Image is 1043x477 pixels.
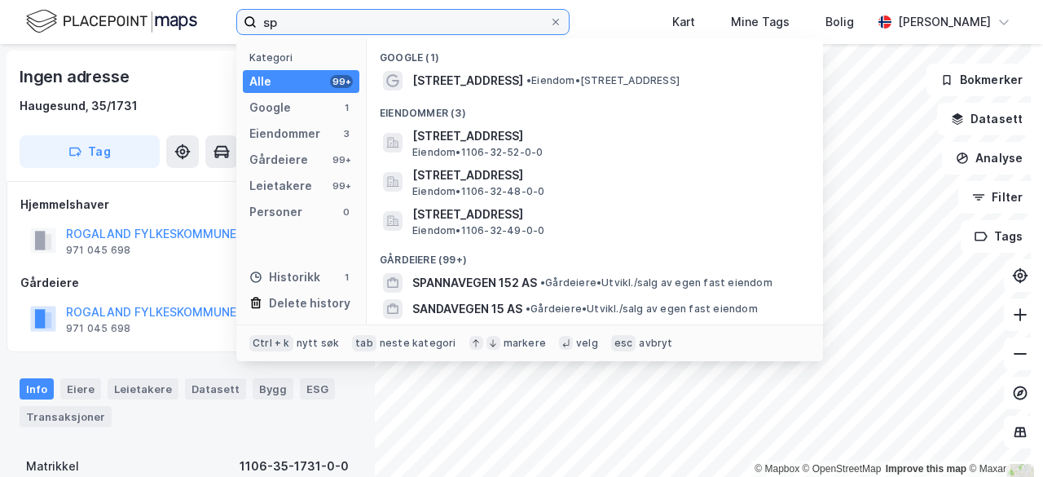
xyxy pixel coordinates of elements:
div: Kart [672,12,695,32]
div: Gårdeiere [20,273,354,293]
span: Eiendom • 1106-32-49-0-0 [412,224,544,237]
div: Haugesund, 35/1731 [20,96,138,116]
span: Eiendom • 1106-32-52-0-0 [412,146,543,159]
iframe: Chat Widget [962,399,1043,477]
span: [STREET_ADDRESS] [412,166,803,185]
div: esc [611,335,636,351]
div: [PERSON_NAME] [898,12,991,32]
div: 1 [340,271,353,284]
div: ESG [300,378,335,400]
div: Google [249,98,291,117]
span: SANDAVEGEN 15 AS [412,299,522,319]
span: [STREET_ADDRESS] [412,205,803,224]
div: Historikk [249,267,320,287]
div: Eiendommer [249,124,320,144]
div: Ctrl + k [249,335,293,351]
div: Eiendommer (3) [367,94,823,123]
div: 1 [340,101,353,114]
div: Personer [249,202,302,222]
span: • [526,74,531,86]
span: Eiendom • [STREET_ADDRESS] [526,74,680,87]
div: Hjemmelshaver [20,195,354,214]
div: Gårdeiere [249,150,308,170]
button: Filter [958,181,1036,214]
div: Kontrollprogram for chat [962,399,1043,477]
div: Google (1) [367,38,823,68]
div: Info [20,378,54,400]
span: Eiendom • 1106-32-48-0-0 [412,185,544,198]
div: Leietakere [249,176,312,196]
div: 3 [340,127,353,140]
span: [STREET_ADDRESS] [412,71,523,91]
div: 99+ [330,153,353,166]
div: Kategori [249,51,359,64]
span: • [540,276,545,289]
div: markere [504,337,546,350]
button: Bokmerker [926,64,1036,96]
div: nytt søk [297,337,340,350]
div: Matrikkel [26,457,79,476]
div: avbryt [639,337,672,350]
div: Datasett [185,378,246,400]
span: Gårdeiere • Utvikl./salg av egen fast eiendom [540,276,772,289]
div: 99+ [330,179,353,192]
div: Leietakere [108,378,178,400]
a: OpenStreetMap [803,463,882,475]
div: Bygg [253,378,293,400]
input: Søk på adresse, matrikkel, gårdeiere, leietakere eller personer [257,10,549,34]
div: 971 045 698 [66,322,130,335]
div: 971 045 698 [66,244,130,257]
div: Transaksjoner [20,406,112,427]
div: velg [576,337,598,350]
button: Analyse [942,142,1036,174]
img: logo.f888ab2527a4732fd821a326f86c7f29.svg [26,7,197,36]
div: 0 [340,205,353,219]
div: 1106-35-1731-0-0 [240,457,349,476]
span: Gårdeiere • Utvikl./salg av egen fast eiendom [526,303,758,316]
div: Delete history [269,294,350,313]
a: Improve this map [886,463,966,475]
button: Tags [961,220,1036,253]
span: [STREET_ADDRESS] [412,126,803,146]
a: Mapbox [755,463,799,475]
button: Datasett [937,103,1036,135]
div: Gårdeiere (99+) [367,241,823,270]
div: Eiere [60,378,101,400]
span: • [526,303,530,315]
div: Bolig [825,12,854,32]
div: neste kategori [380,337,456,350]
div: Alle [249,72,271,91]
button: Tag [20,135,160,168]
span: SPANNAVEGEN 152 AS [412,273,537,293]
div: Ingen adresse [20,64,132,90]
div: 99+ [330,75,353,88]
div: tab [352,335,376,351]
div: Mine Tags [731,12,790,32]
